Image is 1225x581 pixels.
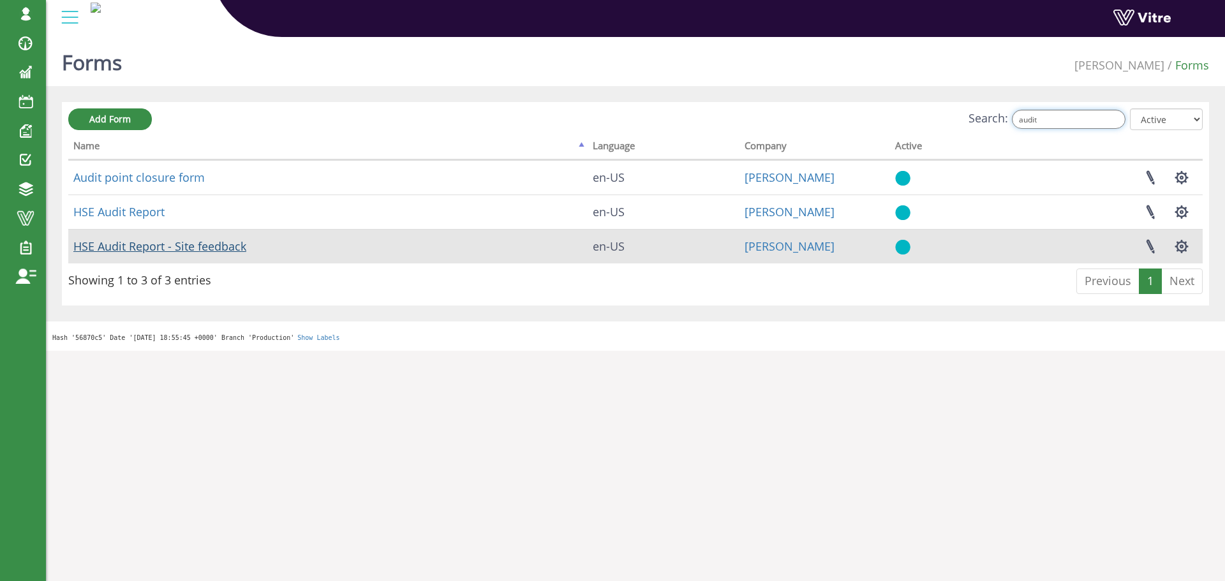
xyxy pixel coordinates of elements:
a: Audit point closure form [73,170,205,185]
a: [PERSON_NAME] [1074,57,1164,73]
td: en-US [588,229,739,263]
a: 1 [1139,268,1162,294]
div: Showing 1 to 3 of 3 entries [68,267,211,289]
img: yes [895,170,910,186]
th: Name: activate to sort column descending [68,136,588,160]
a: HSE Audit Report [73,204,165,219]
h1: Forms [62,32,122,86]
a: Previous [1076,268,1140,294]
label: Search: [969,110,1125,129]
span: Hash '56870c5' Date '[DATE] 18:55:45 +0000' Branch 'Production' [52,334,294,341]
li: Forms [1164,57,1209,74]
img: a5b1377f-0224-4781-a1bb-d04eb42a2f7a.jpg [91,3,101,13]
th: Active [890,136,995,160]
a: [PERSON_NAME] [745,170,835,185]
th: Language [588,136,739,160]
th: Company [739,136,890,160]
span: Add Form [89,113,131,125]
img: yes [895,239,910,255]
a: [PERSON_NAME] [745,239,835,254]
a: HSE Audit Report - Site feedback [73,239,246,254]
img: yes [895,205,910,221]
a: Next [1161,268,1203,294]
a: [PERSON_NAME] [745,204,835,219]
input: Search: [1012,110,1125,129]
a: Show Labels [297,334,339,341]
a: Add Form [68,108,152,130]
td: en-US [588,160,739,195]
td: en-US [588,195,739,229]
